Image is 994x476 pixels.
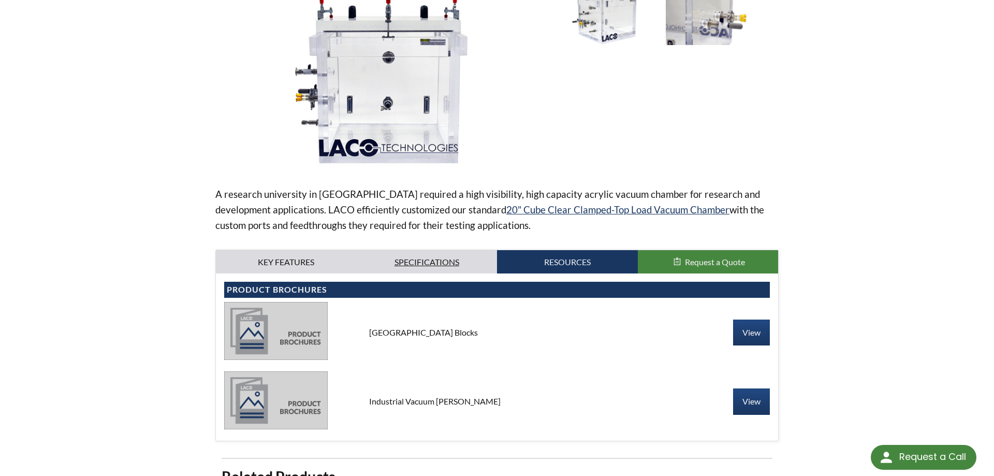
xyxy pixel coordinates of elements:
[506,204,729,215] a: 20" Cube Clear Clamped-Top Load Vacuum Chamber
[215,186,779,233] p: A research university in [GEOGRAPHIC_DATA] required a high visibility, high capacity acrylic vacu...
[871,445,976,470] div: Request a Call
[224,302,328,360] img: product_brochures-81b49242bb8394b31c113ade466a77c846893fb1009a796a1a03a1a1c57cbc37.jpg
[227,284,767,295] h4: Product Brochures
[685,257,745,267] span: Request a Quote
[361,396,634,407] div: Industrial Vacuum [PERSON_NAME]
[899,445,966,469] div: Request a Call
[224,371,328,429] img: product_brochures-81b49242bb8394b31c113ade466a77c846893fb1009a796a1a03a1a1c57cbc37.jpg
[216,250,357,274] a: Key Features
[361,327,634,338] div: [GEOGRAPHIC_DATA] Blocks
[878,449,895,466] img: round button
[638,250,779,274] button: Request a Quote
[357,250,498,274] a: Specifications
[733,388,770,414] a: View
[733,320,770,345] a: View
[497,250,638,274] a: Resources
